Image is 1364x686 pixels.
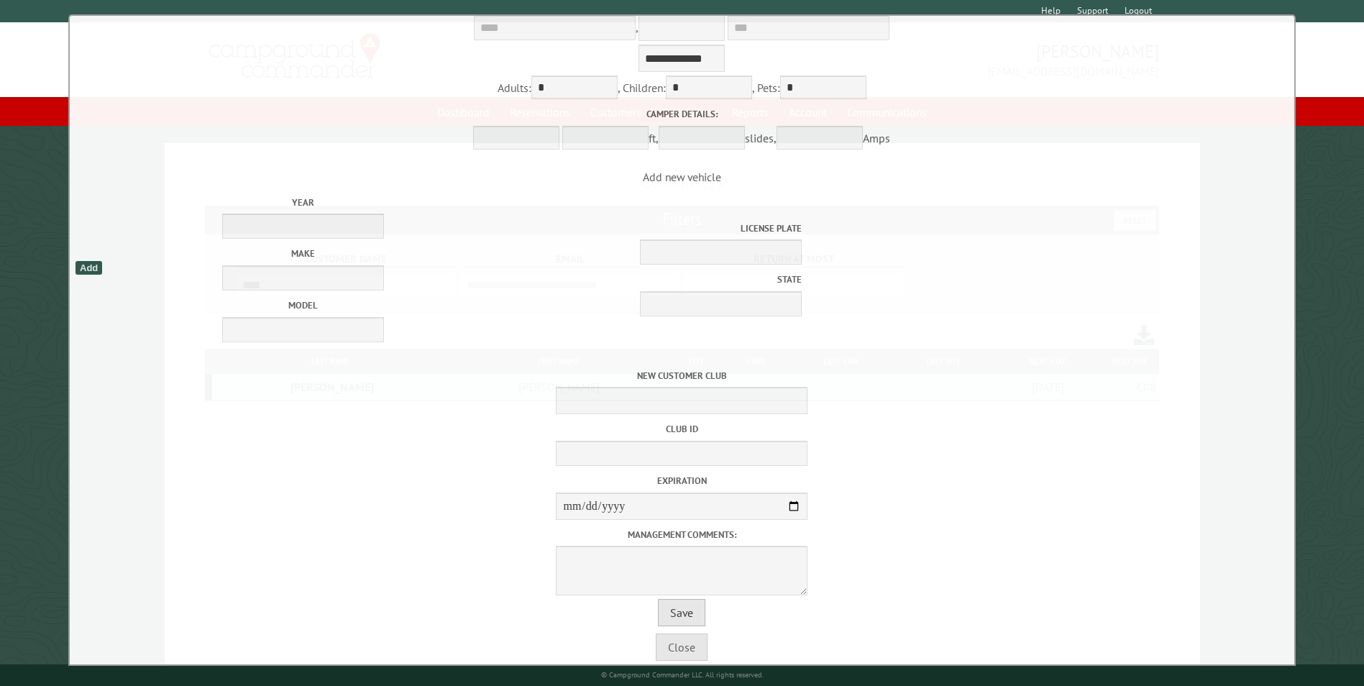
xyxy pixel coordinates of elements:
small: © Campground Commander LLC. All rights reserved. [601,670,764,680]
label: Club ID [73,422,1291,436]
label: State [472,273,802,286]
label: Camper details: [73,107,1291,121]
div: ft, slides, Amps [73,107,1291,152]
div: Add [75,261,102,275]
label: License Plate [472,221,802,235]
label: Model [139,298,468,312]
label: New customer club [73,369,1291,383]
button: Close [656,634,708,661]
div: Adults: , Children: , Pets: [73,76,1291,103]
span: Add new vehicle [73,170,1291,352]
label: Year [139,196,468,209]
button: Save [658,599,705,626]
label: Make [139,247,468,260]
label: Management comments: [73,528,1291,541]
label: Expiration [73,474,1291,488]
